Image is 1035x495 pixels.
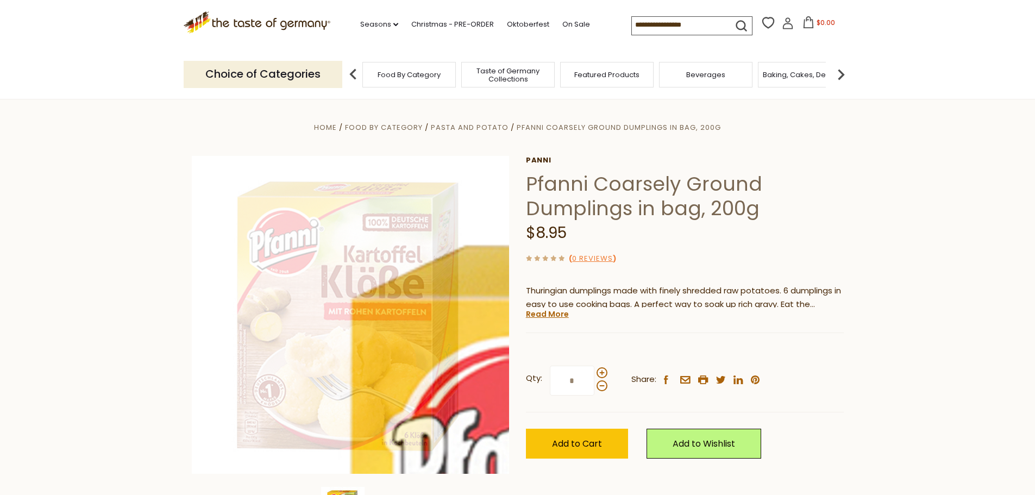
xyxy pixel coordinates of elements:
p: Choice of Categories [184,61,342,87]
a: Read More [526,309,569,319]
a: Seasons [360,18,398,30]
a: Baking, Cakes, Desserts [763,71,847,79]
img: next arrow [830,64,852,85]
a: Food By Category [345,122,423,133]
span: ( ) [569,253,616,264]
span: Add to Cart [552,437,602,450]
button: Add to Cart [526,429,628,459]
strong: Qty: [526,372,542,385]
h1: Pfanni Coarsely Ground Dumplings in bag, 200g [526,172,844,221]
a: 0 Reviews [572,253,613,265]
img: previous arrow [342,64,364,85]
span: Share: [631,373,656,386]
span: $0.00 [817,18,835,27]
a: On Sale [562,18,590,30]
a: Add to Wishlist [647,429,761,459]
button: $0.00 [796,16,842,33]
img: Pfanni Coarsely Ground Dumplings [192,156,510,474]
a: Pfanni Coarsely Ground Dumplings in bag, 200g [517,122,721,133]
p: Thuringian dumplings made with finely shredded raw potatoes. 6 dumplings in easy to use cooking b... [526,284,844,311]
a: Panni [526,156,844,165]
input: Qty: [550,366,594,396]
a: Featured Products [574,71,639,79]
a: Oktoberfest [507,18,549,30]
a: Christmas - PRE-ORDER [411,18,494,30]
span: $8.95 [526,222,567,243]
a: Pasta and Potato [431,122,509,133]
a: Beverages [686,71,725,79]
a: Taste of Germany Collections [465,67,551,83]
a: Food By Category [378,71,441,79]
a: Home [314,122,337,133]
